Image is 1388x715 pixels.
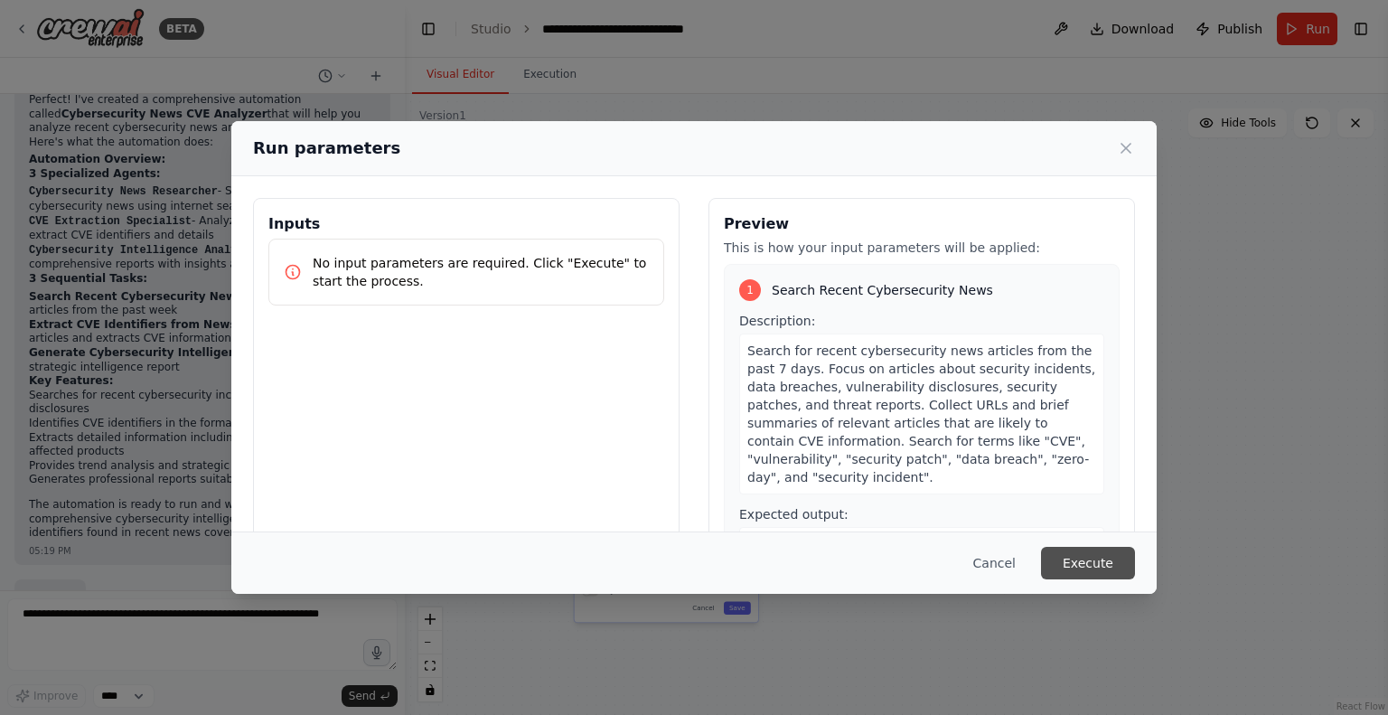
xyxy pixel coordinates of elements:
[253,136,400,161] h2: Run parameters
[313,254,649,290] p: No input parameters are required. Click "Execute" to start the process.
[747,343,1095,485] span: Search for recent cybersecurity news articles from the past 7 days. Focus on articles about secur...
[724,239,1120,257] p: This is how your input parameters will be applied:
[1041,547,1135,579] button: Execute
[724,213,1120,235] h3: Preview
[772,281,993,299] span: Search Recent Cybersecurity News
[739,507,849,522] span: Expected output:
[739,314,815,328] span: Description:
[268,213,664,235] h3: Inputs
[739,279,761,301] div: 1
[959,547,1030,579] button: Cancel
